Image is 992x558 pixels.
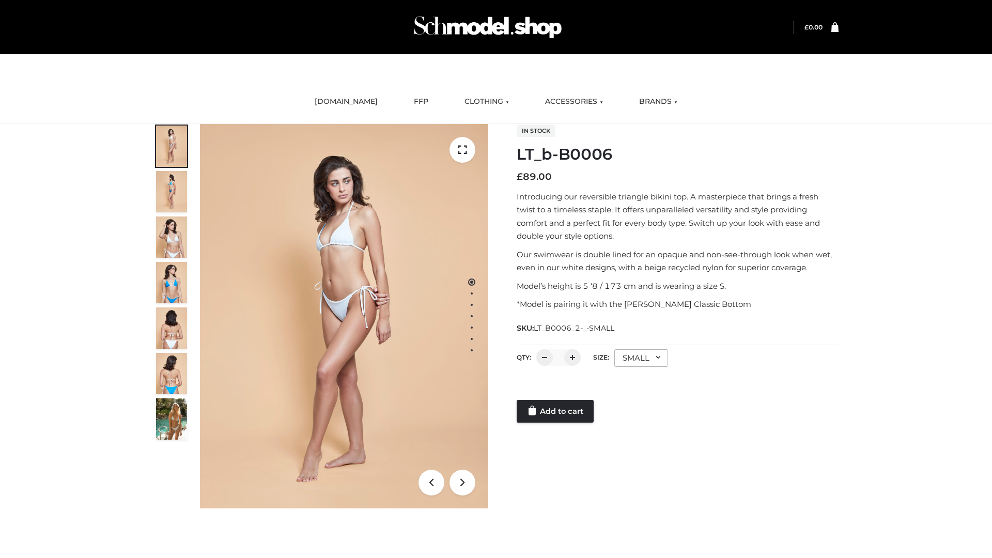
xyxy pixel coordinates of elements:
[517,145,839,164] h1: LT_b-B0006
[517,125,555,137] span: In stock
[156,307,187,349] img: ArielClassicBikiniTop_CloudNine_AzureSky_OW114ECO_7-scaled.jpg
[406,90,436,113] a: FFP
[410,7,565,48] img: Schmodel Admin 964
[517,248,839,274] p: Our swimwear is double lined for an opaque and non-see-through look when wet, even in our white d...
[457,90,517,113] a: CLOTHING
[517,190,839,243] p: Introducing our reversible triangle bikini top. A masterpiece that brings a fresh twist to a time...
[517,171,523,182] span: £
[614,349,668,367] div: SMALL
[156,171,187,212] img: ArielClassicBikiniTop_CloudNine_AzureSky_OW114ECO_2-scaled.jpg
[631,90,685,113] a: BRANDS
[804,23,823,31] a: £0.00
[517,298,839,311] p: *Model is pairing it with the [PERSON_NAME] Classic Bottom
[200,124,488,508] img: ArielClassicBikiniTop_CloudNine_AzureSky_OW114ECO_1
[156,126,187,167] img: ArielClassicBikiniTop_CloudNine_AzureSky_OW114ECO_1-scaled.jpg
[517,171,552,182] bdi: 89.00
[534,323,614,333] span: LT_B0006_2-_-SMALL
[156,398,187,440] img: Arieltop_CloudNine_AzureSky2.jpg
[517,322,615,334] span: SKU:
[537,90,611,113] a: ACCESSORIES
[517,400,594,423] a: Add to cart
[156,353,187,394] img: ArielClassicBikiniTop_CloudNine_AzureSky_OW114ECO_8-scaled.jpg
[156,216,187,258] img: ArielClassicBikiniTop_CloudNine_AzureSky_OW114ECO_3-scaled.jpg
[156,262,187,303] img: ArielClassicBikiniTop_CloudNine_AzureSky_OW114ECO_4-scaled.jpg
[593,353,609,361] label: Size:
[517,280,839,293] p: Model’s height is 5 ‘8 / 173 cm and is wearing a size S.
[307,90,385,113] a: [DOMAIN_NAME]
[804,23,823,31] bdi: 0.00
[517,353,531,361] label: QTY:
[804,23,809,31] span: £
